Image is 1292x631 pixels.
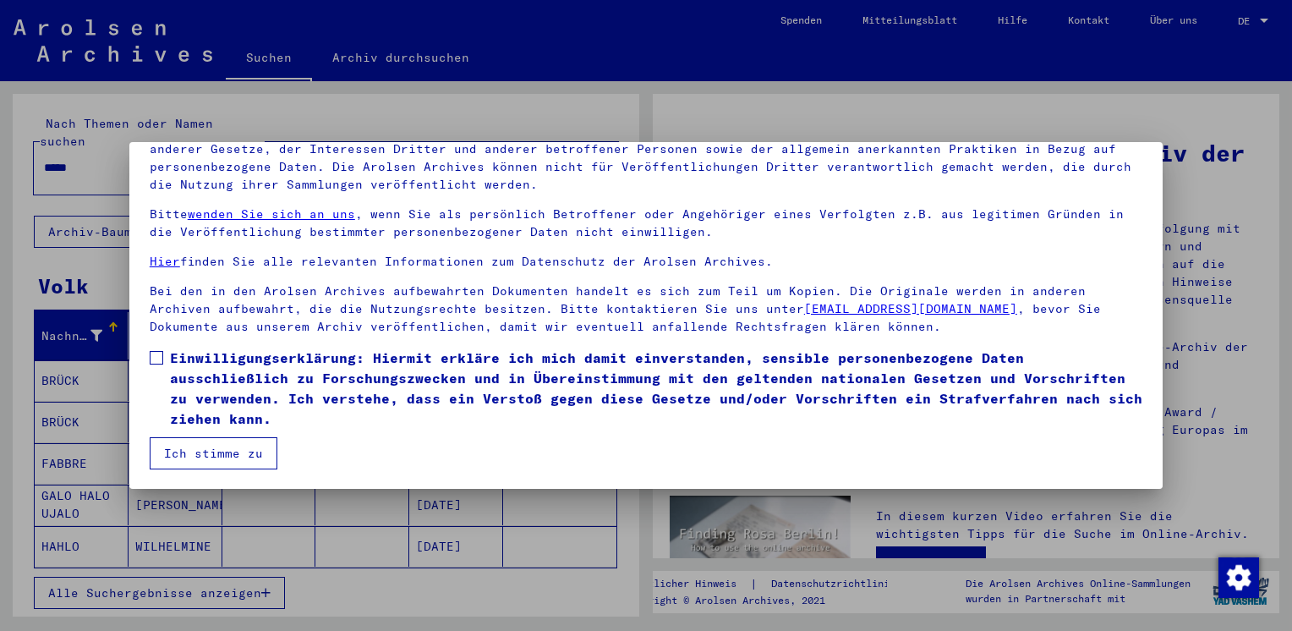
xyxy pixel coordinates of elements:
a: Hier [150,254,180,269]
a: wenden Sie sich an uns [188,206,355,222]
p: finden Sie alle relevanten Informationen zum Datenschutz der Arolsen Archives. [150,253,1142,271]
p: Bei den in den Arolsen Archives aufbewahrten Dokumenten handelt es sich zum Teil um Kopien. Die O... [150,283,1142,336]
p: Bitte beachten Sie, dass dieses Portal zu Opfern der NS-Verfolgung sensible Daten zu identifizier... [150,105,1142,194]
a: [EMAIL_ADDRESS][DOMAIN_NAME] [804,301,1017,316]
button: Ich stimme zu [150,437,277,469]
img: Zustimmung ändern [1218,557,1259,598]
font: Einwilligungserklärung: Hiermit erkläre ich mich damit einverstanden, sensible personenbezogene D... [170,349,1142,427]
p: Bitte , wenn Sie als persönlich Betroffener oder Angehöriger eines Verfolgten z.B. aus legitimen ... [150,206,1142,241]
